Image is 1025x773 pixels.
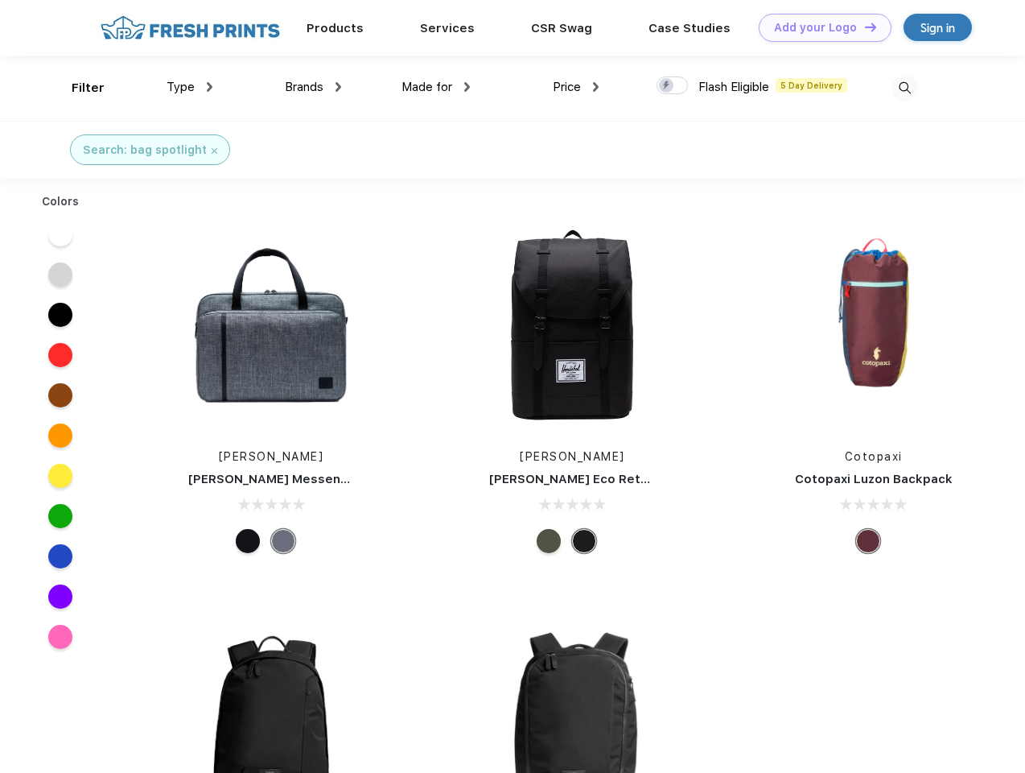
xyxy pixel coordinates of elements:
img: filter_cancel.svg [212,148,217,154]
a: [PERSON_NAME] Messenger [188,472,362,486]
span: Type [167,80,195,94]
a: Cotopaxi Luzon Backpack [795,472,953,486]
span: 5 Day Delivery [776,78,847,93]
a: [PERSON_NAME] Eco Retreat 15" Computer Backpack [489,472,818,486]
img: dropdown.png [335,82,341,92]
div: Raven Crosshatch [271,529,295,553]
img: dropdown.png [464,82,470,92]
span: Brands [285,80,323,94]
a: [PERSON_NAME] [219,450,324,463]
div: Search: bag spotlight [83,142,207,159]
img: dropdown.png [207,82,212,92]
img: desktop_search.svg [891,75,918,101]
img: DT [865,23,876,31]
div: Black [236,529,260,553]
div: Filter [72,79,105,97]
a: [PERSON_NAME] [520,450,625,463]
img: func=resize&h=266 [767,218,981,432]
div: Colors [30,193,92,210]
a: Products [307,21,364,35]
img: func=resize&h=266 [465,218,679,432]
span: Price [553,80,581,94]
a: Sign in [904,14,972,41]
div: Black [572,529,596,553]
img: func=resize&h=266 [164,218,378,432]
div: Surprise [856,529,880,553]
div: Add your Logo [774,21,857,35]
span: Made for [401,80,452,94]
div: Sign in [920,19,955,37]
a: Cotopaxi [845,450,903,463]
div: Forest [537,529,561,553]
img: dropdown.png [593,82,599,92]
span: Flash Eligible [698,80,769,94]
img: fo%20logo%202.webp [96,14,285,42]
